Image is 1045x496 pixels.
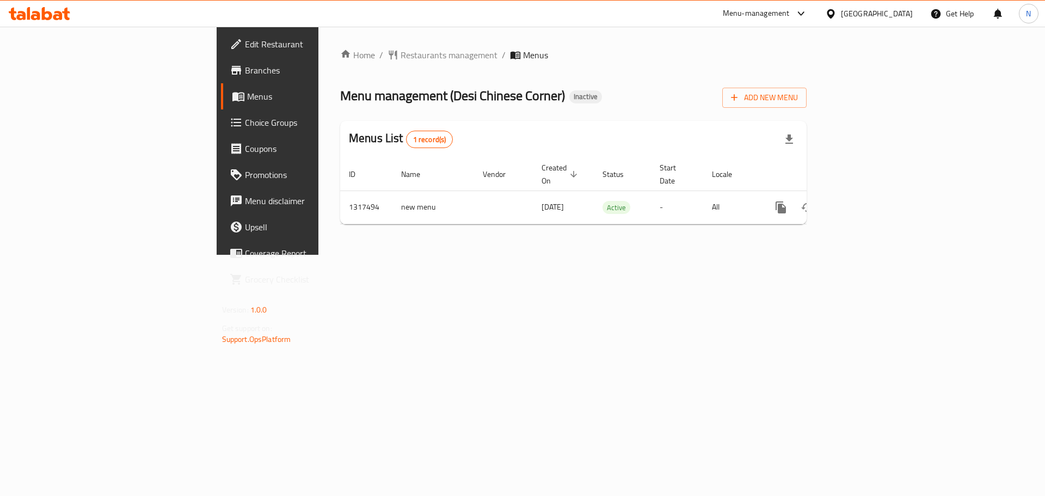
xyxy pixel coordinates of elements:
[776,126,802,152] div: Export file
[401,48,497,62] span: Restaurants management
[722,88,807,108] button: Add New Menu
[221,109,391,136] a: Choice Groups
[794,194,820,221] button: Change Status
[768,194,794,221] button: more
[502,48,506,62] li: /
[723,7,790,20] div: Menu-management
[1026,8,1031,20] span: N
[221,31,391,57] a: Edit Restaurant
[245,273,383,286] span: Grocery Checklist
[569,92,602,101] span: Inactive
[703,191,759,224] td: All
[221,57,391,83] a: Branches
[759,158,881,191] th: Actions
[523,48,548,62] span: Menus
[250,303,267,317] span: 1.0.0
[651,191,703,224] td: -
[542,161,581,187] span: Created On
[245,64,383,77] span: Branches
[221,266,391,292] a: Grocery Checklist
[222,332,291,346] a: Support.OpsPlatform
[245,168,383,181] span: Promotions
[245,142,383,155] span: Coupons
[221,136,391,162] a: Coupons
[245,194,383,207] span: Menu disclaimer
[222,303,249,317] span: Version:
[712,168,746,181] span: Locale
[660,161,690,187] span: Start Date
[221,83,391,109] a: Menus
[731,91,798,105] span: Add New Menu
[221,240,391,266] a: Coverage Report
[245,247,383,260] span: Coverage Report
[349,130,453,148] h2: Menus List
[245,38,383,51] span: Edit Restaurant
[483,168,520,181] span: Vendor
[406,131,453,148] div: Total records count
[603,168,638,181] span: Status
[245,221,383,234] span: Upsell
[247,90,383,103] span: Menus
[392,191,474,224] td: new menu
[222,321,272,335] span: Get support on:
[401,168,434,181] span: Name
[340,83,565,108] span: Menu management ( Desi Chinese Corner )
[569,90,602,103] div: Inactive
[340,48,807,62] nav: breadcrumb
[221,162,391,188] a: Promotions
[841,8,913,20] div: [GEOGRAPHIC_DATA]
[349,168,370,181] span: ID
[603,201,630,214] span: Active
[221,214,391,240] a: Upsell
[542,200,564,214] span: [DATE]
[221,188,391,214] a: Menu disclaimer
[245,116,383,129] span: Choice Groups
[340,158,881,224] table: enhanced table
[388,48,497,62] a: Restaurants management
[407,134,453,145] span: 1 record(s)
